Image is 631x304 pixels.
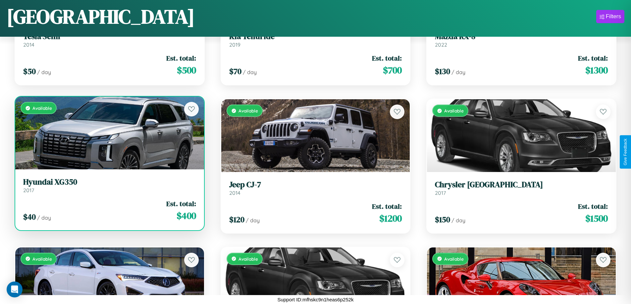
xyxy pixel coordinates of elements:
span: Est. total: [578,201,608,211]
a: Hyundai XG3502017 [23,177,196,194]
span: Est. total: [166,199,196,208]
a: Tesla Semi2014 [23,32,196,48]
span: Available [444,108,464,113]
span: $ 70 [229,66,241,77]
span: / day [243,69,257,75]
span: $ 700 [383,64,402,77]
span: / day [451,69,465,75]
span: Available [32,256,52,262]
a: Jeep CJ-72014 [229,180,402,196]
span: 2017 [435,190,446,196]
h3: Hyundai XG350 [23,177,196,187]
span: / day [451,217,465,224]
span: / day [246,217,260,224]
span: Available [444,256,464,262]
span: 2022 [435,41,447,48]
span: / day [37,69,51,75]
h3: Mazda RX-8 [435,32,608,41]
span: Available [238,256,258,262]
a: Mazda RX-82022 [435,32,608,48]
span: 2017 [23,187,34,194]
span: $ 130 [435,66,450,77]
span: $ 150 [435,214,450,225]
h3: Chrysler [GEOGRAPHIC_DATA] [435,180,608,190]
p: Support ID: mfhskc9n1heas6p252k [277,295,353,304]
span: $ 40 [23,211,36,222]
a: Chrysler [GEOGRAPHIC_DATA]2017 [435,180,608,196]
span: Available [238,108,258,113]
h1: [GEOGRAPHIC_DATA] [7,3,195,30]
span: Est. total: [372,53,402,63]
span: 2014 [23,41,34,48]
h3: Kia Telluride [229,32,402,41]
span: 2014 [229,190,240,196]
span: $ 500 [177,64,196,77]
span: 2019 [229,41,240,48]
span: $ 400 [177,209,196,222]
span: $ 50 [23,66,36,77]
button: Filters [596,10,624,23]
div: Open Intercom Messenger [7,282,23,297]
span: $ 1300 [585,64,608,77]
div: Filters [606,13,621,20]
span: Est. total: [578,53,608,63]
span: $ 120 [229,214,244,225]
h3: Jeep CJ-7 [229,180,402,190]
span: / day [37,214,51,221]
span: $ 1500 [585,212,608,225]
div: Give Feedback [623,139,628,165]
span: Est. total: [372,201,402,211]
span: Est. total: [166,53,196,63]
h3: Tesla Semi [23,32,196,41]
a: Kia Telluride2019 [229,32,402,48]
span: $ 1200 [379,212,402,225]
span: Available [32,105,52,111]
